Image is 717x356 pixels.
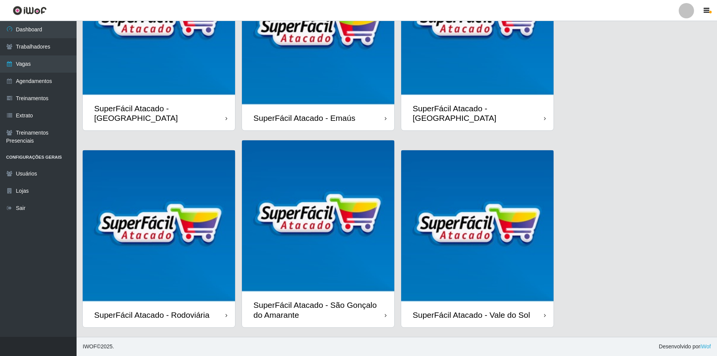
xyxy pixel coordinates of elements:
[659,343,711,351] span: Desenvolvido por
[413,310,530,320] div: SuperFácil Atacado - Vale do Sol
[94,104,225,123] div: SuperFácil Atacado - [GEOGRAPHIC_DATA]
[83,150,235,302] img: cardImg
[83,343,114,351] span: © 2025 .
[83,150,235,327] a: SuperFácil Atacado - Rodoviária
[253,300,385,319] div: SuperFácil Atacado - São Gonçalo do Amarante
[413,104,544,123] div: SuperFácil Atacado - [GEOGRAPHIC_DATA]
[94,310,209,320] div: SuperFácil Atacado - Rodoviária
[253,113,355,123] div: SuperFácil Atacado - Emaús
[83,343,97,349] span: IWOF
[242,140,394,327] a: SuperFácil Atacado - São Gonçalo do Amarante
[242,140,394,293] img: cardImg
[401,150,554,302] img: cardImg
[13,6,47,15] img: CoreUI Logo
[700,343,711,349] a: iWof
[401,150,554,327] a: SuperFácil Atacado - Vale do Sol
